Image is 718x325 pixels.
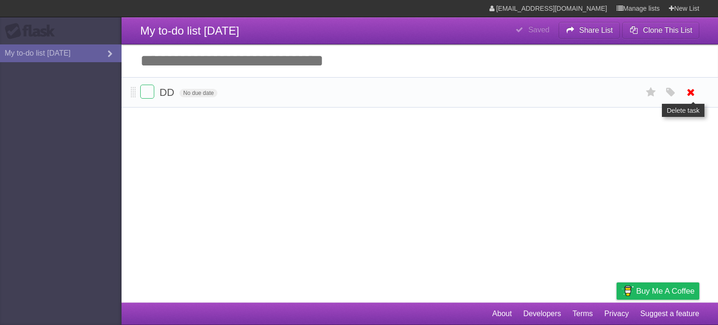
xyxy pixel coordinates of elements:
span: DD [159,87,177,98]
a: Buy me a coffee [617,282,699,300]
div: Flask [5,23,61,40]
a: Developers [523,305,561,323]
span: No due date [179,89,217,97]
b: Share List [579,26,613,34]
a: Suggest a feature [640,305,699,323]
b: Clone This List [643,26,692,34]
label: Done [140,85,154,99]
img: Buy me a coffee [621,283,634,299]
span: Buy me a coffee [636,283,695,299]
span: My to-do list [DATE] [140,24,239,37]
a: Privacy [604,305,629,323]
b: Saved [528,26,549,34]
button: Clone This List [622,22,699,39]
button: Share List [559,22,620,39]
a: About [492,305,512,323]
a: Terms [573,305,593,323]
label: Star task [642,85,660,100]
